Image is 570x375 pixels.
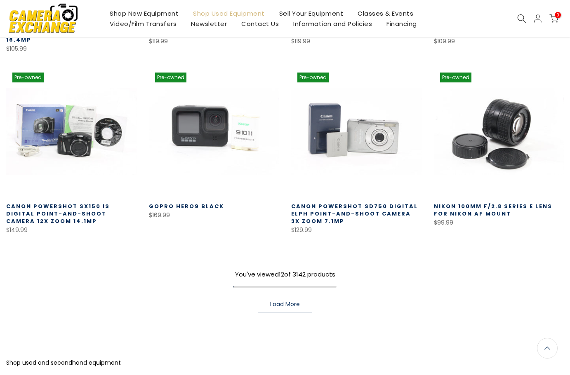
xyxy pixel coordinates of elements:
a: Canon PowerShot SX150 IS Digital Point-and-Shoot Camera 12x Zoom 14.1mp [6,202,110,225]
a: Contact Us [234,19,286,29]
a: Back to the top [537,338,558,359]
a: Shop New Equipment [103,8,186,19]
span: You've viewed of 3142 products [235,270,335,279]
a: Sell Your Equipment [272,8,351,19]
div: $119.99 [291,36,422,47]
a: Financing [379,19,424,29]
div: $149.99 [6,225,137,235]
a: Video/Film Transfers [103,19,184,29]
span: 12 [279,270,284,279]
span: 0 [555,12,561,18]
a: 0 [549,14,558,23]
p: Shop used and secondhand equipment [6,358,564,368]
a: Nikon 100mm f/2.8 Series E Lens for Nikon AF Mount [434,202,552,218]
a: Information and Policies [286,19,379,29]
a: Load More [258,296,312,312]
a: Classes & Events [351,8,421,19]
div: $129.99 [291,225,422,235]
a: Canon PowerShot SD750 Digital Elph Point-and-Shoot Camera 3x Zoom 7.1mp [291,202,418,225]
a: Newsletter [184,19,234,29]
div: $105.99 [6,44,137,54]
a: Shop Used Equipment [186,8,272,19]
div: $99.99 [434,218,564,228]
div: $169.99 [149,210,279,220]
span: Load More [270,301,300,307]
div: $109.99 [434,36,564,47]
div: $119.99 [149,36,279,47]
a: GoPro HERO9 Black [149,202,224,210]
